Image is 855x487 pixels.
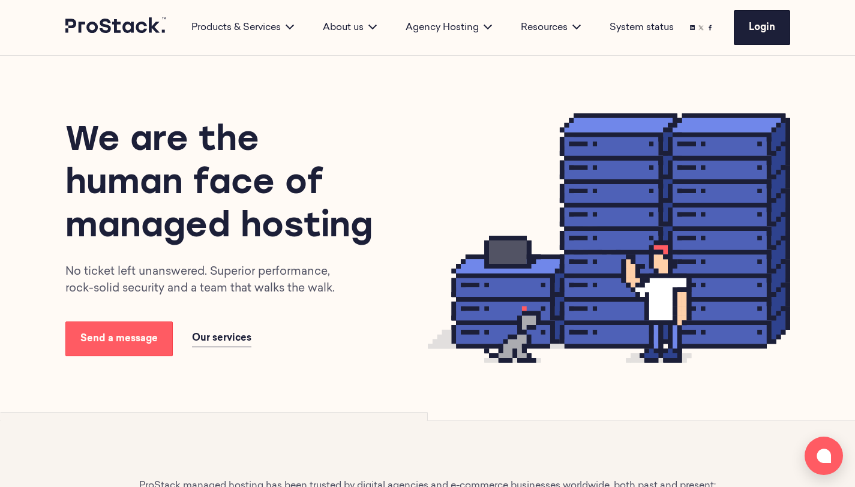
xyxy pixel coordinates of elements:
a: Login [734,10,790,45]
a: Send a message [65,321,173,356]
h1: We are the human face of managed hosting [65,120,385,249]
span: Our services [192,333,251,343]
div: Resources [506,20,595,35]
a: Our services [192,330,251,347]
a: Prostack logo [65,17,167,38]
button: Open chat window [805,437,843,475]
p: No ticket left unanswered. Superior performance, rock-solid security and a team that walks the walk. [65,264,353,297]
span: Send a message [80,334,158,344]
div: Agency Hosting [391,20,506,35]
a: System status [610,20,674,35]
div: Products & Services [177,20,308,35]
div: About us [308,20,391,35]
span: Login [749,23,775,32]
